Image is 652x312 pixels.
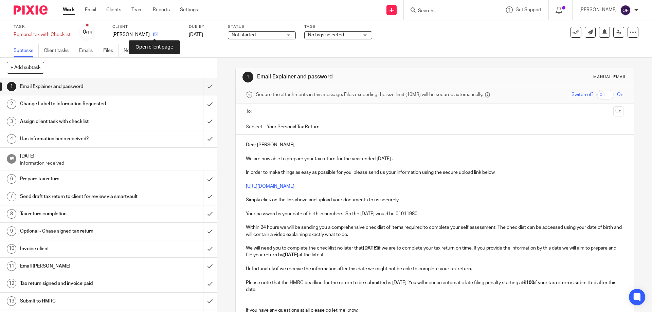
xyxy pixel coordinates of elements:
p: Unfortunately if we receive the information after this date we might not be able to complete your... [246,265,623,272]
h1: Change Label to Information Requested [20,99,138,109]
span: Get Support [515,7,542,12]
label: Client [112,24,180,30]
h1: Email Explainer and password [20,81,138,92]
div: 12 [7,279,16,288]
label: Subject: [246,124,264,130]
div: 6 [7,174,16,184]
h1: Email [PERSON_NAME] [20,261,138,271]
h1: Assign client task with checklist [20,116,138,127]
h1: Tax return signed and invoice paid [20,278,138,289]
span: Secure the attachments in this message. Files exceeding the size limit (10MB) will be secured aut... [256,91,483,98]
label: Status [228,24,296,30]
h1: Invoice client [20,244,138,254]
a: Work [63,6,75,13]
div: 10 [7,244,16,254]
a: Clients [106,6,121,13]
span: No tags selected [308,33,344,37]
label: Task [14,24,71,30]
p: In order to make things as easy as possible for you, please send us your information using the se... [246,169,623,176]
a: Notes (0) [124,44,148,57]
p: Simply click on the link above and upload your documents to us securely. [246,197,623,203]
h1: Prepare tax return [20,174,138,184]
h1: Has information been received? [20,134,138,144]
img: Pixie [14,5,48,15]
div: 1 [7,82,16,91]
div: 1 [242,72,253,82]
div: 2 [7,99,16,109]
h1: Optional - Chase signed tax return [20,226,138,236]
div: Manual email [593,74,627,80]
span: On [617,91,623,98]
div: 8 [7,209,16,219]
button: Cc [613,106,623,116]
img: svg%3E [620,5,631,16]
p: Your password is your date of birth in numbers. So the [DATE] would be 01011980 [246,210,623,217]
span: [DATE] [189,32,203,37]
a: Email [85,6,96,13]
p: [PERSON_NAME] [112,31,150,38]
h1: [DATE] [20,151,210,160]
strong: [DATE] [363,246,378,251]
h1: Send draft tax return to client for review via smartvault [20,191,138,202]
strong: £100 [523,280,534,285]
small: /14 [86,31,92,34]
p: Within 24 hours we will be sending you a comprehensive checklist of items required to complete yo... [246,224,623,238]
a: Emails [79,44,98,57]
button: + Add subtask [7,62,44,73]
p: We are now able to prepare your tax return for the year ended [DATE] . [246,155,623,162]
h1: Submit to HMRC [20,296,138,306]
p: Dear [PERSON_NAME], [246,142,623,148]
h1: Tax return completion [20,209,138,219]
div: Personal tax with Checklist [14,31,71,38]
a: Files [103,44,119,57]
a: [URL][DOMAIN_NAME] [246,184,294,189]
p: Please note that the HMRC deadline for the return to be submitted is [DATE]. You will incur an au... [246,279,623,293]
p: [PERSON_NAME] [579,6,617,13]
a: Team [131,6,143,13]
div: 0 [83,28,92,36]
p: We will need you to complete the checklist no later that if we are to complete your tax return on... [246,245,623,259]
strong: [DATE] [283,253,298,257]
div: 13 [7,296,16,306]
input: Search [417,8,478,14]
a: Audit logs [153,44,180,57]
div: 3 [7,117,16,126]
a: Client tasks [44,44,74,57]
div: 9 [7,226,16,236]
a: Settings [180,6,198,13]
div: 11 [7,261,16,271]
span: Not started [232,33,256,37]
a: Reports [153,6,170,13]
div: 7 [7,192,16,201]
div: 4 [7,134,16,144]
label: To: [246,108,253,115]
h1: Email Explainer and password [257,73,449,80]
a: Subtasks [14,44,39,57]
label: Tags [304,24,372,30]
p: Information received [20,160,210,167]
span: Switch off [572,91,593,98]
label: Due by [189,24,219,30]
